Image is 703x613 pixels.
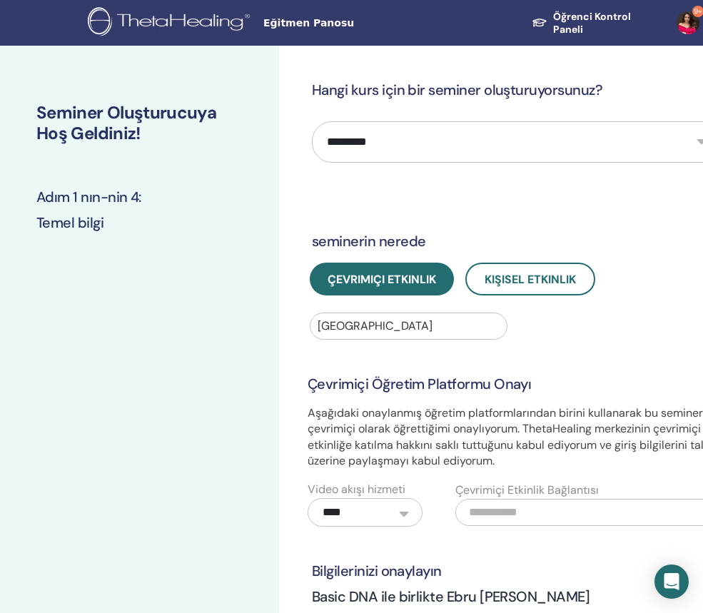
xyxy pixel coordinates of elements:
[36,103,236,144] h2: Seminer Oluşturucuya Hoş Geldiniz!
[263,16,477,31] span: Eğitmen Panosu
[532,17,547,28] img: graduation-cap-white.svg
[310,263,454,295] button: Çevrimiçi Etkinlik
[88,7,255,39] img: logo.png
[36,187,236,207] h3: Adım 1 nın-nin 4 :
[520,4,665,43] a: Öğrenci Kontrol Paneli
[308,481,405,498] label: Video akışı hizmeti
[36,213,236,233] h3: Temel bilgi
[328,272,436,287] span: Çevrimiçi Etkinlik
[465,263,595,295] button: Kişisel Etkinlik
[455,482,599,499] label: Çevrimiçi Etkinlik Bağlantısı
[485,272,576,287] span: Kişisel Etkinlik
[677,11,699,34] img: default.jpg
[654,564,689,599] div: Open Intercom Messenger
